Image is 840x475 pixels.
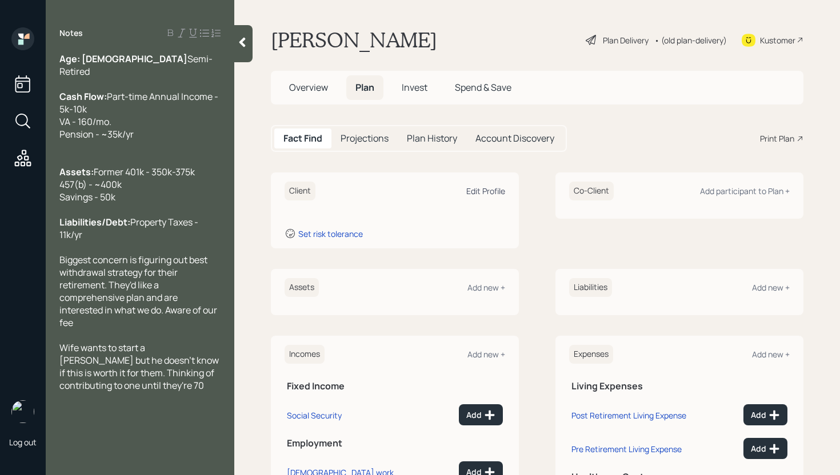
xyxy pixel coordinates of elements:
div: Social Security [287,410,342,421]
h5: Projections [341,133,389,144]
div: Print Plan [760,132,794,144]
div: Add new + [752,282,790,293]
div: Add [751,443,780,454]
span: Plan [355,81,374,94]
span: Overview [289,81,328,94]
span: Assets: [59,166,94,178]
h6: Liabilities [569,278,612,297]
h6: Expenses [569,345,613,364]
span: Biggest concern is figuring out best withdrawal strategy for their retirement. They'd like a comp... [59,253,219,329]
div: Edit Profile [466,186,505,196]
div: Plan Delivery [603,34,649,46]
button: Add [743,438,787,459]
span: Spend & Save [455,81,511,94]
span: Property Taxes - 11k/yr [59,216,200,241]
button: Add [459,404,503,425]
div: • (old plan-delivery) [654,34,727,46]
h6: Incomes [285,345,325,364]
img: james-distasi-headshot.png [11,400,34,423]
span: Age: [DEMOGRAPHIC_DATA] [59,53,187,65]
span: Liabilities/Debt: [59,216,130,228]
div: Add new + [752,349,790,360]
span: Cash Flow: [59,90,107,103]
h6: Assets [285,278,319,297]
h5: Plan History [407,133,457,144]
span: Former 401k - 350k-375k 457(b) - ~400k Savings - 50k [59,166,195,203]
span: Invest [402,81,427,94]
h1: [PERSON_NAME] [271,27,437,53]
h6: Client [285,182,315,200]
div: Log out [9,437,37,448]
span: Semi-Retired [59,53,213,78]
div: Add [466,409,495,421]
h5: Fact Find [283,133,322,144]
div: Pre Retirement Living Expense [571,444,682,454]
label: Notes [59,27,83,39]
div: Add new + [467,349,505,360]
span: Part-time Annual Income - 5k-10k VA - 160/mo. Pension - ~35k/yr [59,90,220,140]
div: Post Retirement Living Expense [571,410,686,421]
span: Wife wants to start a [PERSON_NAME] but he doesn't know if this is worth it for them. Thinking of... [59,341,221,392]
h5: Employment [287,438,503,449]
h5: Living Expenses [571,381,787,392]
div: Add participant to Plan + [700,186,790,196]
div: Add [751,409,780,421]
div: Set risk tolerance [298,228,363,239]
button: Add [743,404,787,425]
h6: Co-Client [569,182,614,200]
h5: Account Discovery [475,133,554,144]
div: Kustomer [760,34,795,46]
h5: Fixed Income [287,381,503,392]
div: Add new + [467,282,505,293]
